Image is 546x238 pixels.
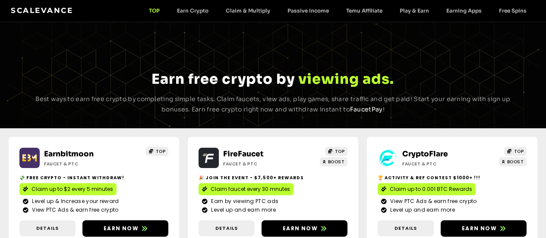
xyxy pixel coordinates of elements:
a: TOP [146,147,168,156]
span: Details [215,225,238,232]
span: Claim up to $2 every 5 minutes [32,185,113,193]
span: Earn free crypto by [151,70,295,88]
span: BOOST [328,159,345,165]
a: Scalevance [11,6,73,15]
a: TOP [325,147,347,156]
p: Best ways to earn free crypto by completing simple tasks. Claim faucets, view ads, play games, sh... [27,94,519,115]
span: Level up and earn more [388,206,455,214]
span: Details [36,225,59,232]
span: Earn now [104,225,139,232]
nav: Menu [140,7,535,14]
h2: Faucet & PTC [44,161,122,167]
a: Details [19,220,76,236]
span: Details [395,225,417,232]
a: Claim up to 0.001 BTC Rewards [378,183,476,195]
span: Claim faucet every 30 mnutes [211,185,290,193]
a: Temu Affiliate [338,7,391,14]
a: Earning Apps [438,7,490,14]
span: Level up and earn more [209,206,276,214]
span: Earn by viewing PTC ads [209,197,278,205]
span: TOP [514,148,524,155]
a: TOP [504,147,527,156]
span: Earn now [462,225,497,232]
a: BOOST [499,157,527,166]
a: Earn now [82,220,168,237]
h2: 🏆 Activity & ref contest $1000+ !!! [378,175,527,181]
span: Claim up to 0.001 BTC Rewards [390,185,472,193]
a: FaucetPay [350,105,383,113]
h2: 💸 Free crypto - Instant withdraw! [19,175,168,181]
a: Earn Crypto [168,7,217,14]
span: BOOST [507,159,524,165]
a: Play & Earn [391,7,438,14]
span: TOP [156,148,166,155]
a: Passive Income [279,7,338,14]
span: Level up & Increase your reward [30,197,119,205]
a: Earnbitmoon [44,149,94,159]
a: Details [378,220,434,236]
a: CryptoFlare [402,149,448,159]
h2: Faucet & PTC [402,161,480,167]
span: View PTC Ads & earn free crypto [388,197,477,205]
span: TOP [335,148,345,155]
a: Free Spins [490,7,535,14]
a: Earn now [262,220,347,237]
h2: Faucet & PTC [223,161,301,167]
a: Details [199,220,255,236]
h2: 🎉 Join the event - $7,500+ Rewards [199,175,347,181]
a: Earn now [441,220,527,237]
a: Claim up to $2 every 5 minutes [19,183,117,195]
span: View PTC Ads & earn free crypto [30,206,118,214]
a: FireFaucet [223,149,263,159]
a: TOP [140,7,168,14]
a: BOOST [320,157,347,166]
a: Claim faucet every 30 mnutes [199,183,294,195]
a: Claim & Multiply [217,7,279,14]
span: Earn now [283,225,318,232]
